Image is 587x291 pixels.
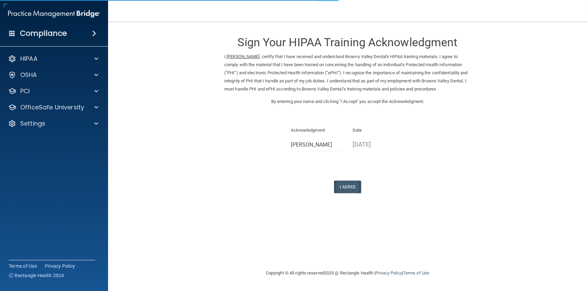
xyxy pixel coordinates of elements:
p: Settings [20,120,45,128]
a: PCI [8,87,98,95]
a: HIPAA [8,55,98,63]
a: Terms of Use [403,270,429,275]
span: Ⓒ Rectangle Health 2024 [9,272,64,279]
a: OSHA [8,71,98,79]
div: Copyright © All rights reserved 2025 @ Rectangle Health | | [224,262,471,284]
p: HIPAA [20,55,37,63]
ins: [PERSON_NAME] [227,54,259,59]
p: By entering your name and clicking "I Accept" you accept the Acknowledgment. [224,98,471,106]
p: Acknowledgment [291,126,343,134]
button: I Agree [334,181,361,193]
a: OfficeSafe University [8,103,98,111]
a: Settings [8,120,98,128]
p: PCI [20,87,30,95]
h4: Compliance [20,29,67,38]
p: [DATE] [353,139,404,150]
p: I, , certify that I have received and understand Browns Valley Dental's HIPAA training materials.... [224,53,471,93]
h3: Sign Your HIPAA Training Acknowledgment [224,36,471,49]
p: Date [353,126,404,134]
input: Full Name [291,139,343,151]
a: Privacy Policy [45,263,75,269]
a: Privacy Policy [375,270,402,275]
img: PMB logo [8,7,100,21]
p: OfficeSafe University [20,103,84,111]
p: OSHA [20,71,37,79]
a: Terms of Use [9,263,37,269]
